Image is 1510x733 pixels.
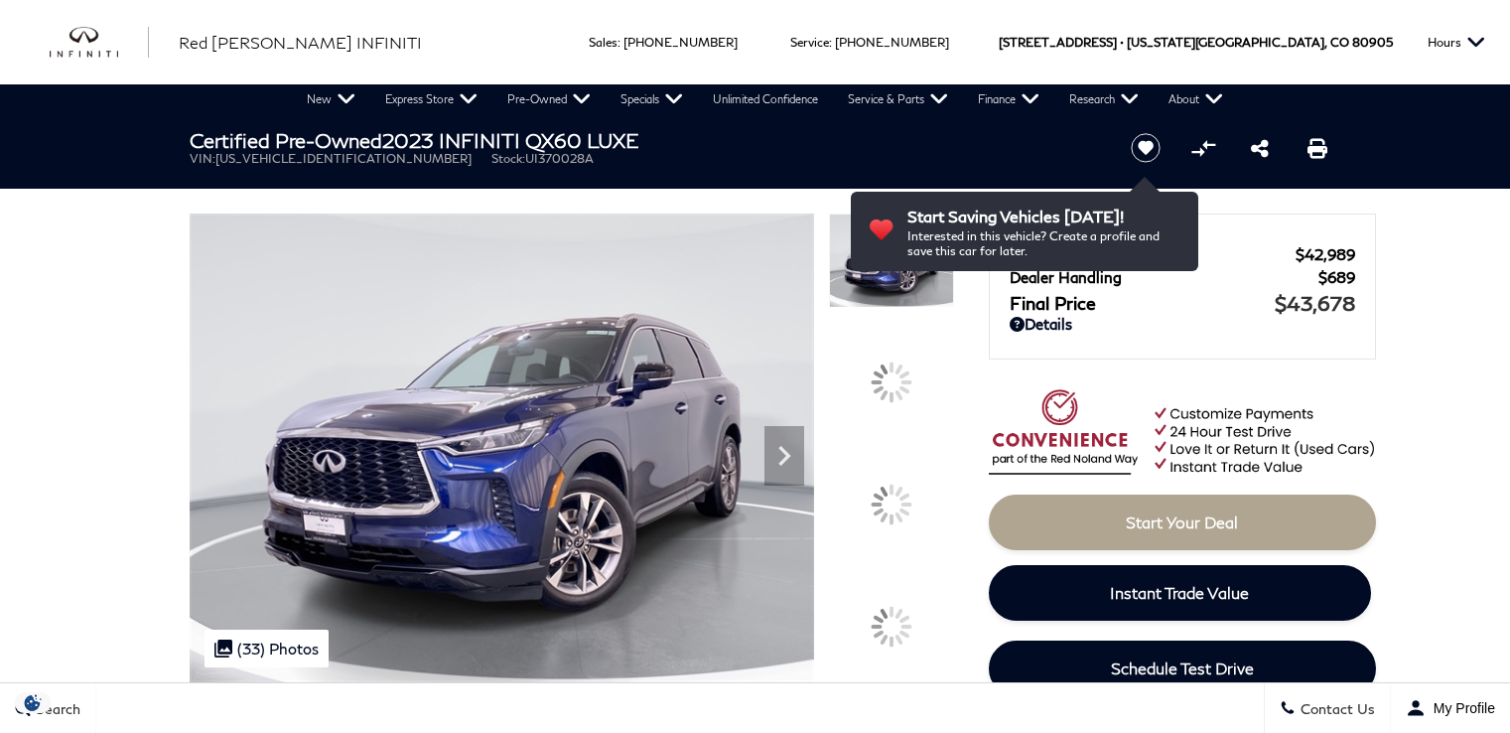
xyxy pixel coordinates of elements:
[179,31,422,55] a: Red [PERSON_NAME] INFINITI
[833,84,963,114] a: Service & Parts
[190,129,1098,151] h1: 2023 INFINITI QX60 LUXE
[829,214,954,308] img: Certified Used 2023 Grand Blue INFINITI LUXE image 1
[1251,136,1269,160] a: Share this Certified Pre-Owned 2023 INFINITI QX60 LUXE
[1010,292,1275,314] span: Final Price
[1111,659,1254,677] span: Schedule Test Drive
[50,27,149,59] img: INFINITI
[1124,132,1167,164] button: Save vehicle
[10,692,56,713] img: Opt-Out Icon
[292,84,1238,114] nav: Main Navigation
[491,151,525,166] span: Stock:
[205,630,329,667] div: (33) Photos
[1391,683,1510,733] button: Open user profile menu
[1010,268,1318,286] span: Dealer Handling
[1010,291,1355,315] a: Final Price $43,678
[1307,136,1327,160] a: Print this Certified Pre-Owned 2023 INFINITI QX60 LUXE
[1010,245,1296,263] span: Red [PERSON_NAME]
[989,495,1376,550] a: Start Your Deal
[492,84,606,114] a: Pre-Owned
[1110,583,1249,602] span: Instant Trade Value
[1318,268,1355,286] span: $689
[999,35,1393,50] a: [STREET_ADDRESS] • [US_STATE][GEOGRAPHIC_DATA], CO 80905
[525,151,594,166] span: UI370028A
[1010,245,1355,263] a: Red [PERSON_NAME] $42,989
[190,128,382,152] strong: Certified Pre-Owned
[50,27,149,59] a: infiniti
[829,35,832,50] span: :
[1188,133,1218,163] button: Compare Vehicle
[623,35,738,50] a: [PHONE_NUMBER]
[790,35,829,50] span: Service
[1426,700,1495,716] span: My Profile
[1010,268,1355,286] a: Dealer Handling $689
[1296,245,1355,263] span: $42,989
[1010,315,1355,333] a: Details
[31,700,80,717] span: Search
[292,84,370,114] a: New
[835,35,949,50] a: [PHONE_NUMBER]
[1296,700,1375,717] span: Contact Us
[10,692,56,713] section: Click to Open Cookie Consent Modal
[989,565,1371,621] a: Instant Trade Value
[606,84,698,114] a: Specials
[1154,84,1238,114] a: About
[764,426,804,486] div: Next
[1275,291,1355,315] span: $43,678
[989,641,1376,696] a: Schedule Test Drive
[190,214,814,682] img: Certified Used 2023 Grand Blue INFINITI LUXE image 1
[1054,84,1154,114] a: Research
[1126,513,1238,531] span: Start Your Deal
[589,35,618,50] span: Sales
[215,151,472,166] span: [US_VEHICLE_IDENTIFICATION_NUMBER]
[370,84,492,114] a: Express Store
[963,84,1054,114] a: Finance
[618,35,620,50] span: :
[190,151,215,166] span: VIN:
[698,84,833,114] a: Unlimited Confidence
[179,33,422,52] span: Red [PERSON_NAME] INFINITI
